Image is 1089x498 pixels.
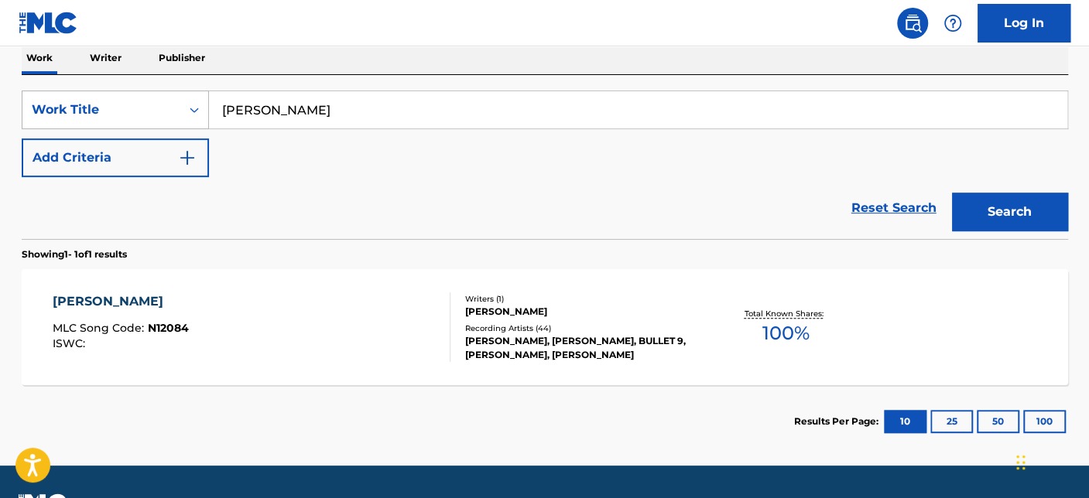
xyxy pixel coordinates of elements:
[53,292,189,311] div: [PERSON_NAME]
[897,8,928,39] a: Public Search
[930,410,973,433] button: 25
[22,247,127,261] p: Showing 1 - 1 of 1 results
[19,12,78,34] img: MLC Logo
[148,321,189,335] span: N12084
[977,410,1019,433] button: 50
[465,305,699,319] div: [PERSON_NAME]
[762,319,810,347] span: 100 %
[22,42,57,74] p: Work
[978,4,1070,43] a: Log In
[1023,410,1066,433] button: 100
[465,322,699,334] div: Recording Artists ( 44 )
[154,42,210,74] p: Publisher
[884,410,926,433] button: 10
[1016,439,1026,486] div: Drag
[22,90,1068,239] form: Search Form
[943,14,962,32] img: help
[178,148,197,167] img: 9d2ae6d4665cec9f34b9.svg
[903,14,922,32] img: search
[85,42,126,74] p: Writer
[32,101,171,119] div: Work Title
[22,269,1068,385] a: [PERSON_NAME]MLC Song Code:N12084ISWC:Writers (1)[PERSON_NAME]Recording Artists (44)[PERSON_NAME]...
[465,334,699,362] div: [PERSON_NAME], [PERSON_NAME], BULLET 9, [PERSON_NAME], [PERSON_NAME]
[22,138,209,177] button: Add Criteria
[53,321,148,335] span: MLC Song Code :
[952,193,1068,231] button: Search
[794,414,882,428] p: Results Per Page:
[937,8,968,39] div: Help
[1012,424,1089,498] iframe: Chat Widget
[465,293,699,305] div: Writers ( 1 )
[53,336,89,350] span: ISWC :
[745,308,827,319] p: Total Known Shares:
[844,191,944,225] a: Reset Search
